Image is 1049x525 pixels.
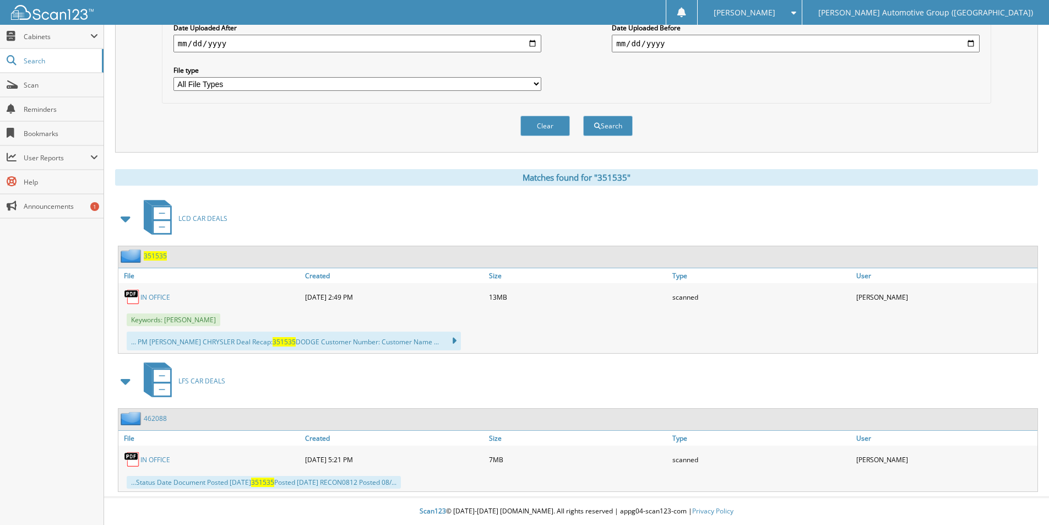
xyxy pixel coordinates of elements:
img: PDF.png [124,451,140,468]
div: 1 [90,202,99,211]
a: User [854,431,1037,446]
div: © [DATE]-[DATE] [DOMAIN_NAME]. All rights reserved | appg04-scan123-com | [104,498,1049,525]
div: ... PM [PERSON_NAME] CHRYSLER Deal Recap: DODGE Customer Number: Customer Name ... [127,332,461,350]
label: Date Uploaded Before [612,23,980,33]
div: scanned [670,448,854,470]
span: 351535 [251,478,274,487]
div: Matches found for "351535" [115,169,1038,186]
span: Cabinets [24,32,90,41]
label: Date Uploaded After [173,23,541,33]
span: Search [24,56,96,66]
div: 13MB [486,286,670,308]
span: LCD CAR DEALS [178,214,227,223]
a: Created [302,431,486,446]
button: Clear [520,116,570,136]
input: end [612,35,980,52]
div: [PERSON_NAME] [854,448,1037,470]
div: [DATE] 5:21 PM [302,448,486,470]
input: start [173,35,541,52]
span: [PERSON_NAME] [714,9,775,16]
a: Size [486,431,670,446]
a: File [118,431,302,446]
a: User [854,268,1037,283]
div: [PERSON_NAME] [854,286,1037,308]
span: LFS CAR DEALS [178,376,225,386]
div: scanned [670,286,854,308]
span: Reminders [24,105,98,114]
img: folder2.png [121,249,144,263]
span: [PERSON_NAME] Automotive Group ([GEOGRAPHIC_DATA]) [818,9,1033,16]
a: Privacy Policy [692,506,733,516]
span: User Reports [24,153,90,163]
img: scan123-logo-white.svg [11,5,94,20]
a: Type [670,268,854,283]
div: [DATE] 2:49 PM [302,286,486,308]
label: File type [173,66,541,75]
a: 351535 [144,251,167,261]
a: 462088 [144,414,167,423]
a: LFS CAR DEALS [137,359,225,403]
span: Scan [24,80,98,90]
a: File [118,268,302,283]
span: 351535 [273,337,296,347]
div: ...Status Date Document Posted [DATE] Posted [DATE] RECON0812 Posted 08/... [127,476,401,489]
img: folder2.png [121,412,144,425]
span: Bookmarks [24,129,98,138]
span: Scan123 [420,506,446,516]
img: PDF.png [124,289,140,305]
a: Size [486,268,670,283]
span: Keywords: [PERSON_NAME] [127,313,220,326]
a: IN OFFICE [140,455,170,464]
a: Created [302,268,486,283]
button: Search [583,116,633,136]
div: 7MB [486,448,670,470]
span: Help [24,177,98,187]
a: Type [670,431,854,446]
span: Announcements [24,202,98,211]
a: LCD CAR DEALS [137,197,227,240]
a: IN OFFICE [140,293,170,302]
